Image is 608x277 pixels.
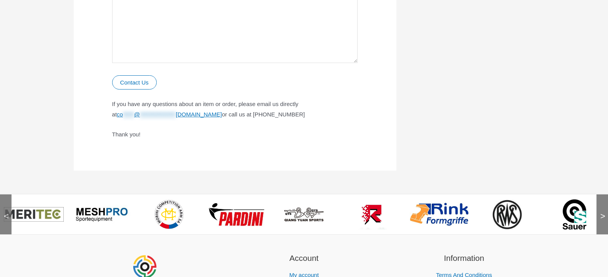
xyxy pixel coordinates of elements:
p: If you have any questions about an item or order, please email us directly at or call us at [PHON... [112,99,358,120]
span: This contact has been encoded by Anti-Spam by CleanTalk. Click to decode. To finish the decoding ... [117,111,222,118]
button: Contact Us [112,75,157,90]
p: Thank you! [112,129,358,140]
span: > [596,205,604,212]
h2: Information [394,252,535,264]
h2: Account [234,252,374,264]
